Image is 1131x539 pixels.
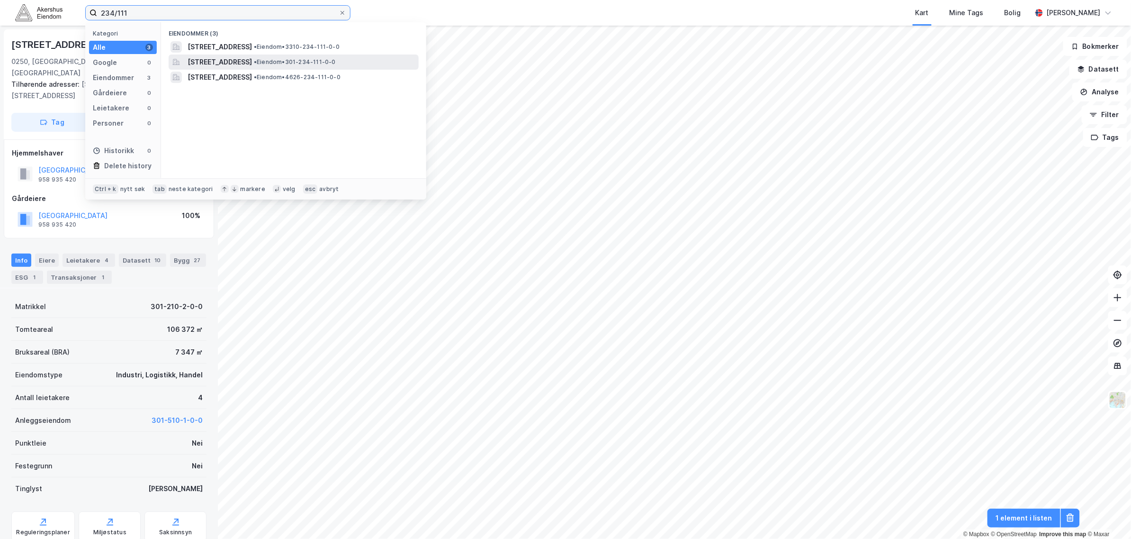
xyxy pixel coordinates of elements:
[15,324,53,335] div: Tomteareal
[188,72,252,83] span: [STREET_ADDRESS]
[1069,60,1127,79] button: Datasett
[254,73,257,81] span: •
[254,43,340,51] span: Eiendom • 3310-234-111-0-0
[11,37,104,52] div: [STREET_ADDRESS]
[15,415,71,426] div: Anleggseiendom
[145,89,153,97] div: 0
[11,79,199,101] div: [STREET_ADDRESS], [STREET_ADDRESS]
[119,254,166,267] div: Datasett
[38,176,76,183] div: 958 935 420
[93,87,127,99] div: Gårdeiere
[15,4,63,21] img: akershus-eiendom-logo.9091f326c980b4bce74ccdd9f866810c.svg
[153,184,167,194] div: tab
[93,72,134,83] div: Eiendommer
[1063,37,1127,56] button: Bokmerker
[254,73,341,81] span: Eiendom • 4626-234-111-0-0
[303,184,318,194] div: esc
[93,57,117,68] div: Google
[93,30,157,37] div: Kategori
[182,210,200,221] div: 100%
[1047,7,1101,18] div: [PERSON_NAME]
[148,483,203,494] div: [PERSON_NAME]
[1082,105,1127,124] button: Filter
[1072,82,1127,101] button: Analyse
[159,529,192,536] div: Saksinnsyn
[116,369,203,381] div: Industri, Logistikk, Handel
[17,529,70,536] div: Reguleringsplaner
[145,74,153,82] div: 3
[283,185,296,193] div: velg
[198,392,203,403] div: 4
[145,147,153,155] div: 0
[11,56,135,79] div: 0250, [GEOGRAPHIC_DATA], [GEOGRAPHIC_DATA]
[175,347,203,358] div: 7 347 ㎡
[1083,128,1127,147] button: Tags
[35,254,59,267] div: Eiere
[254,43,257,50] span: •
[1040,531,1086,538] a: Improve this map
[11,271,43,284] div: ESG
[192,438,203,449] div: Nei
[151,301,203,312] div: 301-210-2-0-0
[99,273,108,282] div: 1
[145,59,153,66] div: 0
[153,256,162,265] div: 10
[11,80,81,88] span: Tilhørende adresser:
[120,185,145,193] div: nytt søk
[93,529,126,536] div: Miljøstatus
[1084,493,1131,539] div: Kontrollprogram for chat
[15,438,46,449] div: Punktleie
[145,44,153,51] div: 3
[241,185,265,193] div: markere
[169,185,213,193] div: neste kategori
[12,147,206,159] div: Hjemmelshaver
[104,160,152,172] div: Delete history
[93,184,118,194] div: Ctrl + k
[12,193,206,204] div: Gårdeiere
[93,42,106,53] div: Alle
[15,483,42,494] div: Tinglyst
[93,145,134,156] div: Historikk
[63,254,115,267] div: Leietakere
[192,460,203,472] div: Nei
[916,7,929,18] div: Kart
[1084,493,1131,539] iframe: Chat Widget
[15,369,63,381] div: Eiendomstype
[11,113,93,132] button: Tag
[254,58,336,66] span: Eiendom • 301-234-111-0-0
[145,119,153,127] div: 0
[152,415,203,426] button: 301-510-1-0-0
[987,509,1060,528] button: 1 element i listen
[950,7,984,18] div: Mine Tags
[15,301,46,312] div: Matrikkel
[15,392,70,403] div: Antall leietakere
[170,254,206,267] div: Bygg
[93,118,124,129] div: Personer
[188,41,252,53] span: [STREET_ADDRESS]
[11,254,31,267] div: Info
[188,56,252,68] span: [STREET_ADDRESS]
[1109,391,1127,409] img: Z
[30,273,39,282] div: 1
[1005,7,1021,18] div: Bolig
[192,256,202,265] div: 27
[97,6,339,20] input: Søk på adresse, matrikkel, gårdeiere, leietakere eller personer
[102,256,111,265] div: 4
[47,271,112,284] div: Transaksjoner
[145,104,153,112] div: 0
[167,324,203,335] div: 106 372 ㎡
[991,531,1037,538] a: OpenStreetMap
[38,221,76,228] div: 958 935 420
[93,102,129,114] div: Leietakere
[15,347,70,358] div: Bruksareal (BRA)
[963,531,989,538] a: Mapbox
[15,460,52,472] div: Festegrunn
[161,22,426,39] div: Eiendommer (3)
[319,185,339,193] div: avbryt
[254,58,257,65] span: •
